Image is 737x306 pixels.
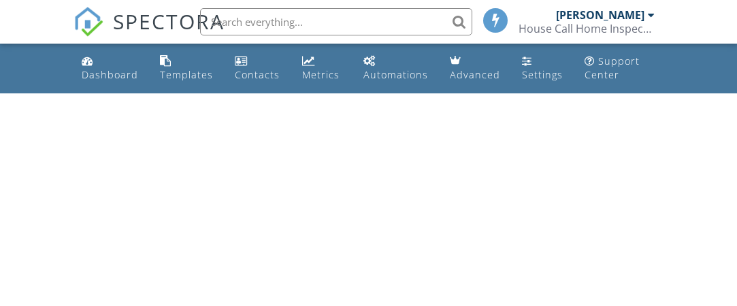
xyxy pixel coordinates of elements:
div: Settings [522,68,563,81]
div: Templates [160,68,213,81]
a: Templates [154,49,218,88]
a: Support Center [579,49,660,88]
div: Contacts [235,68,280,81]
div: Metrics [302,68,340,81]
a: Contacts [229,49,286,88]
a: Dashboard [76,49,144,88]
img: The Best Home Inspection Software - Spectora [73,7,103,37]
a: Advanced [444,49,506,88]
div: Dashboard [82,68,138,81]
div: Advanced [450,68,500,81]
input: Search everything... [200,8,472,35]
div: Automations [363,68,428,81]
span: SPECTORA [113,7,225,35]
div: [PERSON_NAME] [556,8,644,22]
div: Support Center [585,55,640,81]
a: Metrics [297,49,347,88]
a: Settings [517,49,568,88]
a: SPECTORA [73,18,225,47]
a: Automations (Basic) [358,49,433,88]
div: House Call Home Inspection [519,22,655,35]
